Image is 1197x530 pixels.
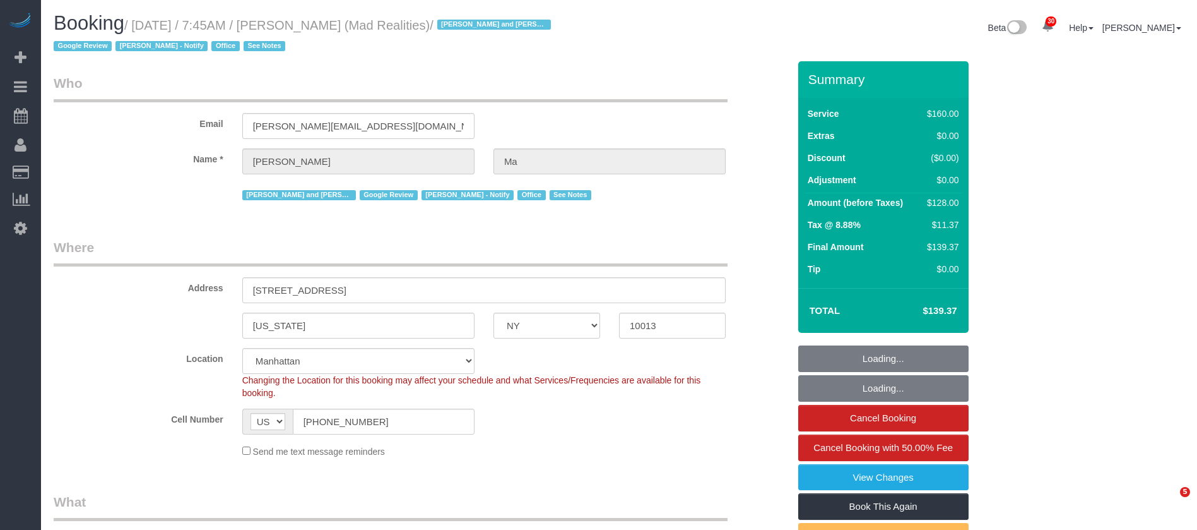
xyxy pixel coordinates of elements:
[242,148,475,174] input: First Name
[211,41,239,51] span: Office
[922,219,958,231] div: $11.37
[988,23,1027,33] a: Beta
[798,435,969,461] a: Cancel Booking with 50.00% Fee
[1046,16,1056,27] span: 30
[242,190,356,200] span: [PERSON_NAME] and [PERSON_NAME] Preferred
[253,447,385,457] span: Send me text message reminders
[798,405,969,431] a: Cancel Booking
[54,238,728,267] legend: Where
[922,152,958,164] div: ($0.00)
[242,375,701,398] span: Changing the Location for this booking may affect your schedule and what Services/Frequencies are...
[810,305,840,316] strong: Total
[922,129,958,142] div: $0.00
[1180,487,1190,497] span: 5
[922,196,958,209] div: $128.00
[437,20,551,30] span: [PERSON_NAME] and [PERSON_NAME] Preferred
[54,41,112,51] span: Google Review
[808,152,846,164] label: Discount
[242,113,475,139] input: Email
[922,241,958,253] div: $139.37
[1035,13,1060,40] a: 30
[922,174,958,186] div: $0.00
[1006,20,1027,37] img: New interface
[808,241,864,253] label: Final Amount
[115,41,208,51] span: [PERSON_NAME] - Notify
[922,107,958,120] div: $160.00
[293,409,475,435] input: Cell Number
[517,190,545,200] span: Office
[813,442,953,453] span: Cancel Booking with 50.00% Fee
[619,313,726,339] input: Zip Code
[54,18,555,54] small: / [DATE] / 7:45AM / [PERSON_NAME] (Mad Realities)
[44,348,233,365] label: Location
[808,107,839,120] label: Service
[550,190,591,200] span: See Notes
[808,174,856,186] label: Adjustment
[8,13,33,30] img: Automaid Logo
[808,129,835,142] label: Extras
[244,41,285,51] span: See Notes
[808,219,861,231] label: Tax @ 8.88%
[922,263,958,275] div: $0.00
[885,306,957,316] h4: $139.37
[44,113,233,130] label: Email
[798,464,969,491] a: View Changes
[54,12,124,34] span: Booking
[54,74,728,102] legend: Who
[493,148,726,174] input: Last Name
[44,148,233,166] label: Name *
[1069,23,1094,33] a: Help
[360,190,418,200] span: Google Review
[808,196,903,209] label: Amount (before Taxes)
[44,409,233,426] label: Cell Number
[808,72,962,87] h3: Summary
[1154,487,1184,517] iframe: Intercom live chat
[808,263,821,275] label: Tip
[422,190,514,200] span: [PERSON_NAME] - Notify
[242,313,475,339] input: City
[798,493,969,520] a: Book This Again
[54,493,728,521] legend: What
[1102,23,1181,33] a: [PERSON_NAME]
[44,277,233,294] label: Address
